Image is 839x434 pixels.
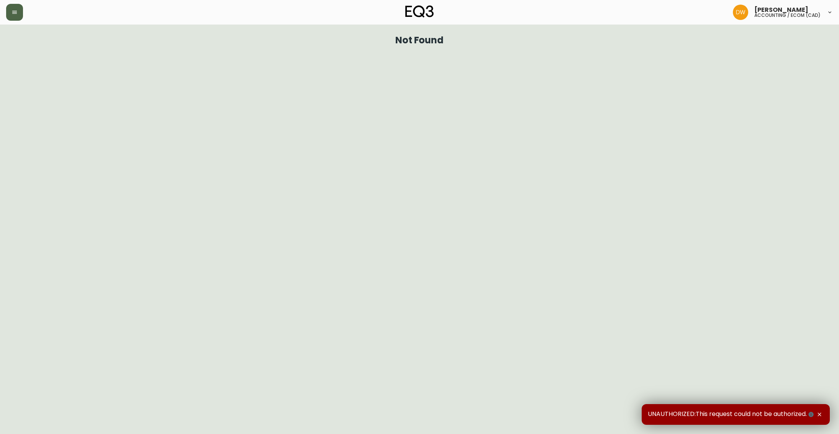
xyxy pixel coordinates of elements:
h5: accounting / ecom (cad) [754,13,821,18]
img: bb2b3acc98a6275fddd504c1339f24bd [733,5,748,20]
h1: Not Found [395,37,444,44]
span: [PERSON_NAME] [754,7,808,13]
span: UNAUTHORIZED:This request could not be authorized. [648,410,815,419]
img: logo [405,5,434,18]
